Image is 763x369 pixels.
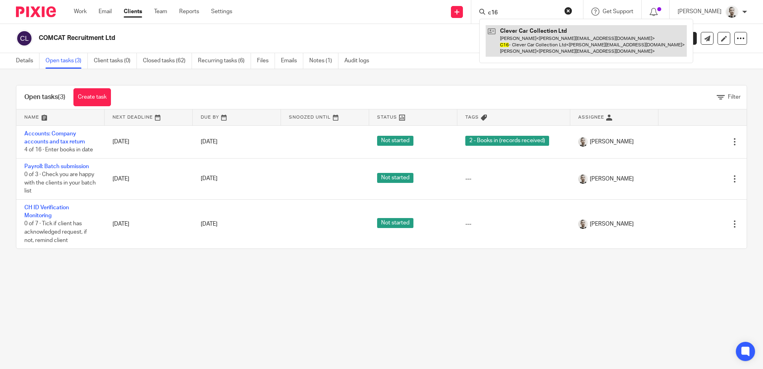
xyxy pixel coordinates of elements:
button: Clear [564,7,572,15]
a: Email [99,8,112,16]
a: Work [74,8,87,16]
a: CH ID Verification Monitoring [24,205,69,218]
span: 0 of 7 · Tick if client has acknowledged request, if not, remind client [24,221,87,243]
span: Not started [377,218,413,228]
span: 2 - Books in (records received) [465,136,549,146]
input: Search [487,10,559,17]
h1: Open tasks [24,93,65,101]
td: [DATE] [105,158,193,199]
td: [DATE] [105,199,193,248]
span: [PERSON_NAME] [590,175,634,183]
td: [DATE] [105,125,193,158]
span: [PERSON_NAME] [590,138,634,146]
div: --- [465,220,562,228]
span: (3) [58,94,65,100]
a: Audit logs [344,53,375,69]
a: Payroll: Batch submission [24,164,89,169]
a: Notes (1) [309,53,338,69]
h2: COMCAT Recruitment Ltd [39,34,518,42]
span: Snoozed Until [289,115,331,119]
span: Get Support [603,9,633,14]
a: Clients [124,8,142,16]
span: Filter [728,94,741,100]
a: Files [257,53,275,69]
img: PS.png [578,219,588,229]
img: PS.png [578,137,588,147]
img: PS.png [578,174,588,184]
a: Open tasks (3) [45,53,88,69]
a: Client tasks (0) [94,53,137,69]
a: Emails [281,53,303,69]
span: Status [377,115,397,119]
span: Not started [377,173,413,183]
span: Not started [377,136,413,146]
img: Pixie [16,6,56,17]
a: Create task [73,88,111,106]
a: Recurring tasks (6) [198,53,251,69]
a: Closed tasks (62) [143,53,192,69]
a: Reports [179,8,199,16]
div: --- [465,175,562,183]
span: [PERSON_NAME] [590,220,634,228]
span: [DATE] [201,139,217,145]
a: Details [16,53,40,69]
span: [DATE] [201,176,217,182]
span: [DATE] [201,221,217,227]
span: Tags [465,115,479,119]
p: [PERSON_NAME] [678,8,721,16]
a: Accounts: Company accounts and tax return [24,131,85,145]
span: 4 of 16 · Enter books in date [24,147,93,153]
img: PS.png [725,6,738,18]
a: Team [154,8,167,16]
img: svg%3E [16,30,33,47]
span: 0 of 3 · Check you are happy with the clients in your batch list [24,172,96,194]
a: Settings [211,8,232,16]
